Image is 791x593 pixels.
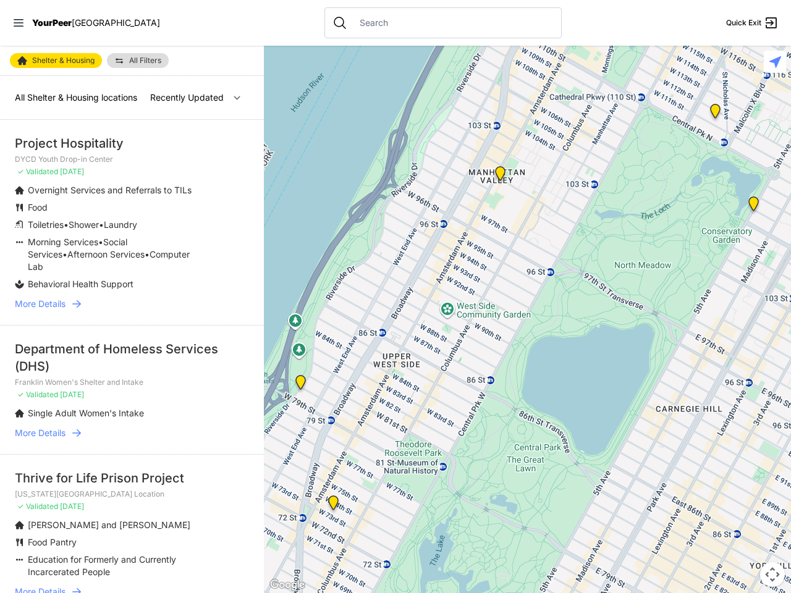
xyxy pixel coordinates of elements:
img: Google [267,577,308,593]
a: More Details [15,427,249,439]
span: Laundry [104,219,137,230]
span: ✓ Validated [17,390,58,399]
span: More Details [15,298,66,310]
span: [PERSON_NAME] and [PERSON_NAME] [28,519,190,530]
button: Map camera controls [760,562,785,587]
a: YourPeer[GEOGRAPHIC_DATA] [32,19,160,27]
div: Department of Homeless Services (DHS) [15,340,249,375]
input: Search [352,17,554,29]
span: [GEOGRAPHIC_DATA] [72,17,160,28]
span: All Shelter & Housing locations [15,92,137,103]
div: 820 MRT Residential Chemical Dependence Treatment Program [708,104,723,124]
span: Food [28,202,48,212]
span: Toiletries [28,219,64,230]
div: Trinity Lutheran Church [493,166,508,186]
span: Behavioral Health Support [28,279,133,289]
span: • [145,249,150,259]
span: Single Adult Women's Intake [28,408,144,418]
p: Franklin Women's Shelter and Intake [15,377,249,387]
a: More Details [15,298,249,310]
div: Thrive for Life Prison Project [15,469,249,487]
span: Overnight Services and Referrals to TILs [28,185,192,195]
span: Morning Services [28,237,98,247]
span: YourPeer [32,17,72,28]
span: • [64,219,69,230]
span: Afternoon Services [67,249,145,259]
span: All Filters [129,57,161,64]
span: More Details [15,427,66,439]
span: [DATE] [60,167,84,176]
div: Hamilton Senior Center [326,495,341,515]
span: Shower [69,219,99,230]
p: DYCD Youth Drop-in Center [15,154,249,164]
span: [DATE] [60,390,84,399]
span: ✓ Validated [17,502,58,511]
span: • [98,237,103,247]
div: Project Hospitality [15,135,249,152]
span: Shelter & Housing [32,57,95,64]
span: • [99,219,104,230]
a: Quick Exit [726,15,779,30]
p: [US_STATE][GEOGRAPHIC_DATA] Location [15,489,249,499]
span: Education for Formerly and Currently Incarcerated People [28,554,176,577]
span: Quick Exit [726,18,761,28]
span: ✓ Validated [17,167,58,176]
span: [DATE] [60,502,84,511]
a: Shelter & Housing [10,53,102,68]
div: Administrative Office, No Walk-Ins [293,375,308,395]
a: Open this area in Google Maps (opens a new window) [267,577,308,593]
span: Food Pantry [28,537,77,547]
a: All Filters [107,53,169,68]
span: • [62,249,67,259]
